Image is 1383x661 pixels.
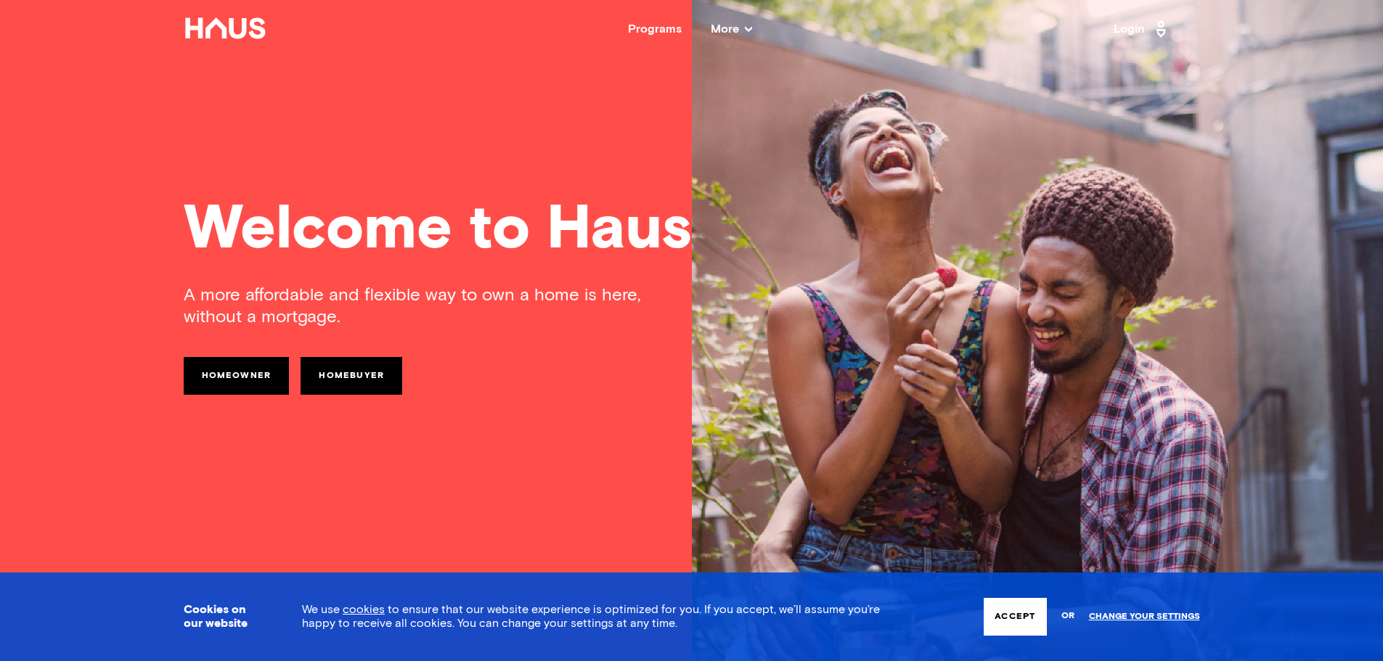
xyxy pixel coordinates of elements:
a: cookies [343,604,385,615]
a: Programs [628,23,682,35]
a: Homebuyer [301,357,402,395]
span: We use to ensure that our website experience is optimized for you. If you accept, we’ll assume yo... [302,604,880,629]
a: Login [1114,17,1170,41]
button: Accept [984,598,1046,636]
div: Welcome to Haus [184,200,1200,261]
a: Change your settings [1089,612,1200,622]
h3: Cookies on our website [184,603,266,631]
span: More [711,23,752,35]
span: or [1061,604,1074,629]
a: Homeowner [184,357,290,395]
div: A more affordable and flexible way to own a home is here, without a mortgage. [184,284,692,328]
